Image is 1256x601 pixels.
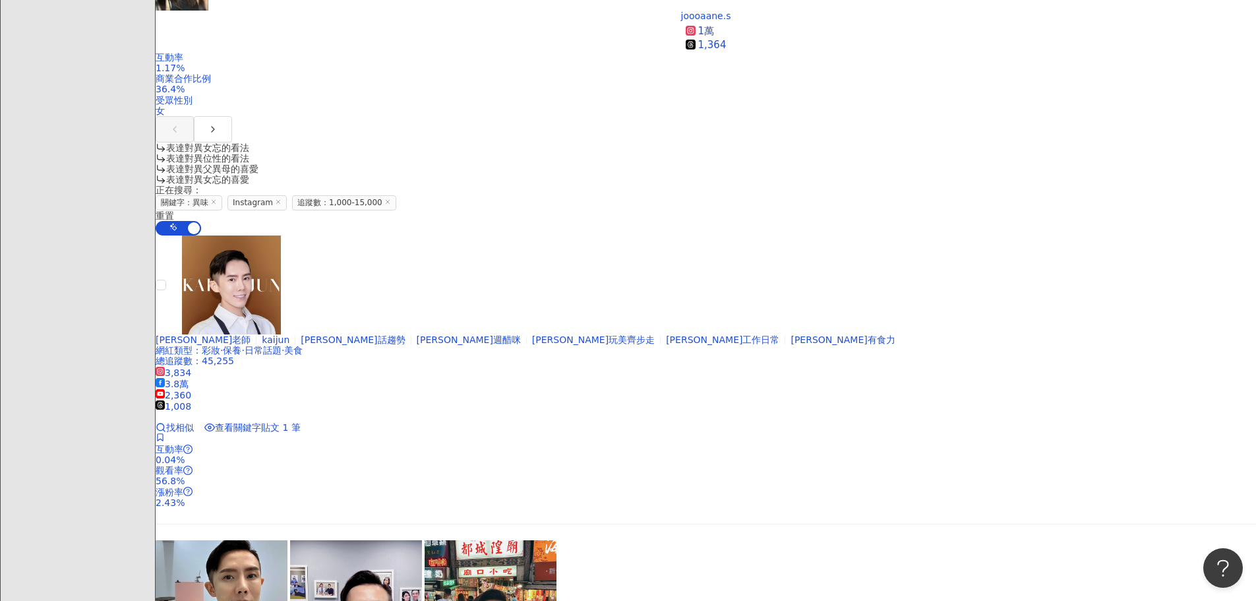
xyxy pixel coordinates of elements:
span: 追蹤數：1,000-15,000 [292,195,396,210]
div: 1.17% [156,63,1256,73]
span: question-circle [183,466,193,475]
span: [PERSON_NAME]有食力 [791,334,895,345]
span: 正在搜尋 ： [156,185,202,195]
span: 觀看率 [156,465,183,476]
span: [PERSON_NAME]老師 [156,334,251,345]
a: 查看關鍵字貼文 1 筆 [204,422,301,433]
span: 保養 [223,345,241,356]
div: 互動率 [156,52,1256,63]
span: [PERSON_NAME]玩美齊步走 [532,334,655,345]
span: · [241,345,244,356]
span: kaijun [262,334,289,345]
div: joooaane.s [681,11,731,21]
span: [PERSON_NAME]工作日常 [666,334,779,345]
span: Instagram [227,195,287,210]
div: 網紅類型 ： [156,345,1256,356]
a: joooaane.s1萬1,364互動率1.17%商業合作比例36.4%受眾性別女 [156,11,1256,116]
span: · [282,345,284,356]
div: 0.04% [156,455,1256,465]
span: [PERSON_NAME]話趨勢 [301,334,405,345]
span: question-circle [183,487,193,496]
span: 表達對異女忘的喜愛 [166,174,249,185]
span: question-circle [183,445,193,454]
div: 受眾性別 [156,95,1256,106]
span: 表達對異女忘的看法 [166,142,249,153]
img: KOL Avatar [182,236,281,334]
div: 2.43% [156,497,1256,508]
div: 重置 [156,210,1256,221]
span: 表達對異位性的看法 [166,153,249,164]
span: 互動率 [156,444,183,455]
span: 2,360 [156,390,191,400]
div: 1萬 [698,24,715,38]
div: 總追蹤數 ： 45,255 [156,356,1256,366]
span: 漲粉率 [156,487,183,497]
span: 日常話題 [245,345,282,356]
span: 查看關鍵字貼文 1 筆 [215,422,301,433]
span: 關鍵字：異味 [156,195,222,210]
span: 3,834 [156,367,191,378]
iframe: Help Scout Beacon - Open [1203,548,1243,588]
span: 3.8萬 [156,379,189,389]
span: · [220,345,223,356]
span: 表達對異父異母的喜愛 [166,164,258,174]
a: 找相似 [156,422,194,433]
div: 商業合作比例 [156,73,1256,84]
div: 56.8% [156,476,1256,486]
div: 女 [156,106,1256,116]
span: [PERSON_NAME]週醋咪 [417,334,521,345]
span: 美食 [284,345,303,356]
div: 1,364 [698,38,727,52]
div: 36.4% [156,84,1256,94]
span: 彩妝 [202,345,220,356]
span: 找相似 [166,422,194,433]
span: 1,008 [156,401,191,412]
